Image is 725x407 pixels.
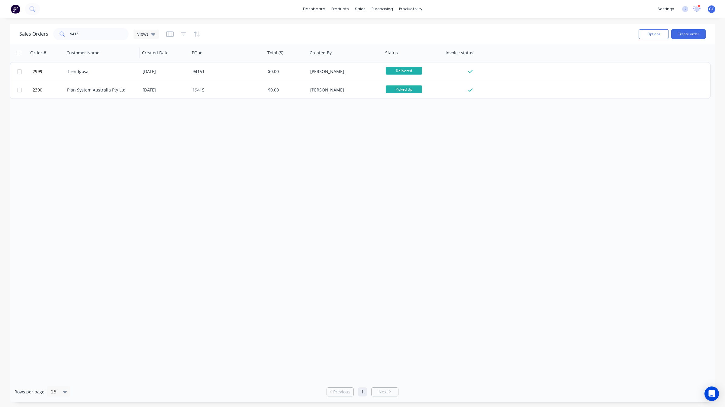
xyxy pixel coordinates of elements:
[30,50,46,56] div: Order #
[192,87,259,93] div: 19415
[358,387,367,396] a: Page 1 is your current page
[385,50,398,56] div: Status
[704,386,719,401] div: Open Intercom Messenger
[327,389,353,395] a: Previous page
[386,67,422,75] span: Delivered
[14,389,44,395] span: Rows per page
[19,31,48,37] h1: Sales Orders
[396,5,425,14] div: productivity
[310,87,377,93] div: [PERSON_NAME]
[31,81,67,99] button: 2390
[33,69,42,75] span: 2999
[372,389,398,395] a: Next page
[310,50,332,56] div: Created By
[70,28,129,40] input: Search...
[379,389,388,395] span: Next
[446,50,473,56] div: Invoice status
[324,387,401,396] ul: Pagination
[333,389,350,395] span: Previous
[192,69,259,75] div: 94151
[11,5,20,14] img: Factory
[268,69,304,75] div: $0.00
[328,5,352,14] div: products
[192,50,201,56] div: PO #
[268,87,304,93] div: $0.00
[352,5,369,14] div: sales
[67,69,134,75] div: Trendgosa
[33,87,42,93] span: 2390
[639,29,669,39] button: Options
[67,87,134,93] div: Plan System Australia Pty Ltd
[369,5,396,14] div: purchasing
[31,62,67,81] button: 2999
[386,85,422,93] span: Picked Up
[655,5,677,14] div: settings
[267,50,283,56] div: Total ($)
[137,31,149,37] span: Views
[709,6,714,12] span: GC
[142,50,169,56] div: Created Date
[143,87,188,93] div: [DATE]
[310,69,377,75] div: [PERSON_NAME]
[671,29,706,39] button: Create order
[143,69,188,75] div: [DATE]
[66,50,99,56] div: Customer Name
[300,5,328,14] a: dashboard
